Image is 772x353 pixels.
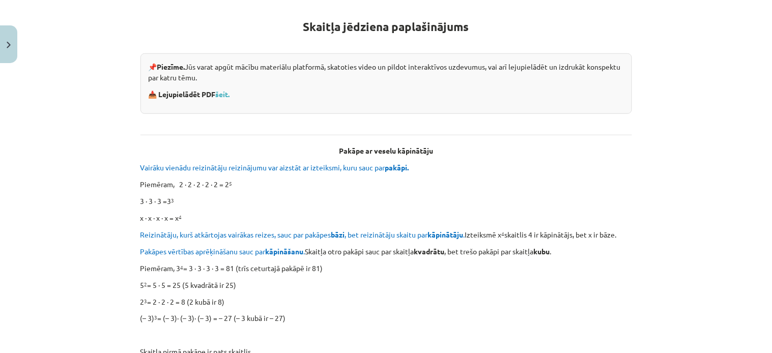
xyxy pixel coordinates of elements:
sup: 2 [145,280,148,288]
span: Reizinātāju, kurš atkārtojas vairākas reizes, sauc par pakāpes , bet reizinātāju skaitu par . [140,230,465,239]
span: Pakāpes vērtības aprēķināšanu sauc par . [140,247,305,256]
p: Piemēram, 2 ∙ 2 ∙ 2 ∙ 2 ∙ 2 = 2 [140,179,632,190]
b: kāpinātāju [428,230,464,239]
sup: 4 [181,263,184,271]
sup: 3 [171,196,175,204]
b: bāzi [331,230,345,239]
sup: 4 [179,213,182,221]
b: kvadrātu [414,247,445,256]
sup: 4 [502,230,505,238]
strong: Skaitļa jēdziena paplašinājums [303,19,469,34]
b: kāpināšanu [266,247,304,256]
p: 2 = 2 ∙ 2 ∙ 2 = 8 (2 kubā ir 8) [140,297,632,307]
p: Skaitļa otro pakāpi sauc par skaitļa , bet trešo pakāpi par skaitļa . [140,246,632,257]
strong: 📥 Lejupielādēt PDF [149,90,232,99]
sup: 5 [230,180,233,187]
sup: 3 [155,314,158,321]
span: Vairāku vienādu reizinātāju reizinājumu var aizstāt ar izteiksmi, kuru sauc par [140,163,411,172]
p: 5 = 5 ∙ 5 = 25 (5 kvadrātā ir 25) [140,280,632,290]
strong: Piezīme. [157,62,185,71]
b: pakāpi. [385,163,409,172]
p: Izteiksmē x skaitlis 4 ir kāpinātājs, bet x ir bāze. [140,229,632,240]
p: 📌 Jūs varat apgūt mācību materiālu platformā, skatoties video un pildot interaktīvos uzdevumus, v... [149,62,624,83]
p: Piemēram, 3 = 3 ∙ 3 ∙ 3 ∙ 3 = 81 (trīs ceturtajā pakāpē ir 81) [140,263,632,274]
sup: 3 [145,297,148,305]
img: icon-close-lesson-0947bae3869378f0d4975bcd49f059093ad1ed9edebbc8119c70593378902aed.svg [7,42,11,48]
b: kubu [534,247,550,256]
p: 3 ∙ 3 ∙ 3 =3 [140,196,632,207]
b: Pakāpe ar veselu kāpinātāju [339,146,433,155]
p: x ∙ x ∙ x ∙ x = x [140,213,632,223]
a: šeit. [216,90,230,99]
p: (– 3) = (– 3)∙ (– 3)∙ (– 3) = – 27 (– 3 kubā ir – 27) [140,313,632,324]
